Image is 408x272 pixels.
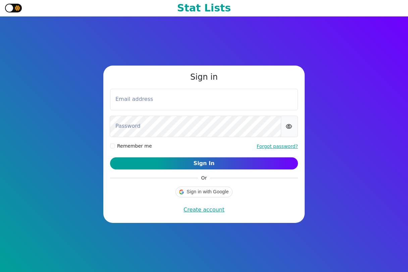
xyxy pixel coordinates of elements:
[257,144,298,149] a: Forgot password?
[117,143,152,150] label: Remember me
[177,2,231,14] h1: Stat Lists
[110,157,298,169] button: Sign In
[110,72,298,82] h3: Sign in
[175,187,232,197] div: Sign in with Google
[198,174,210,182] span: Or
[184,206,224,213] a: Create account
[187,188,228,195] span: Sign in with Google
